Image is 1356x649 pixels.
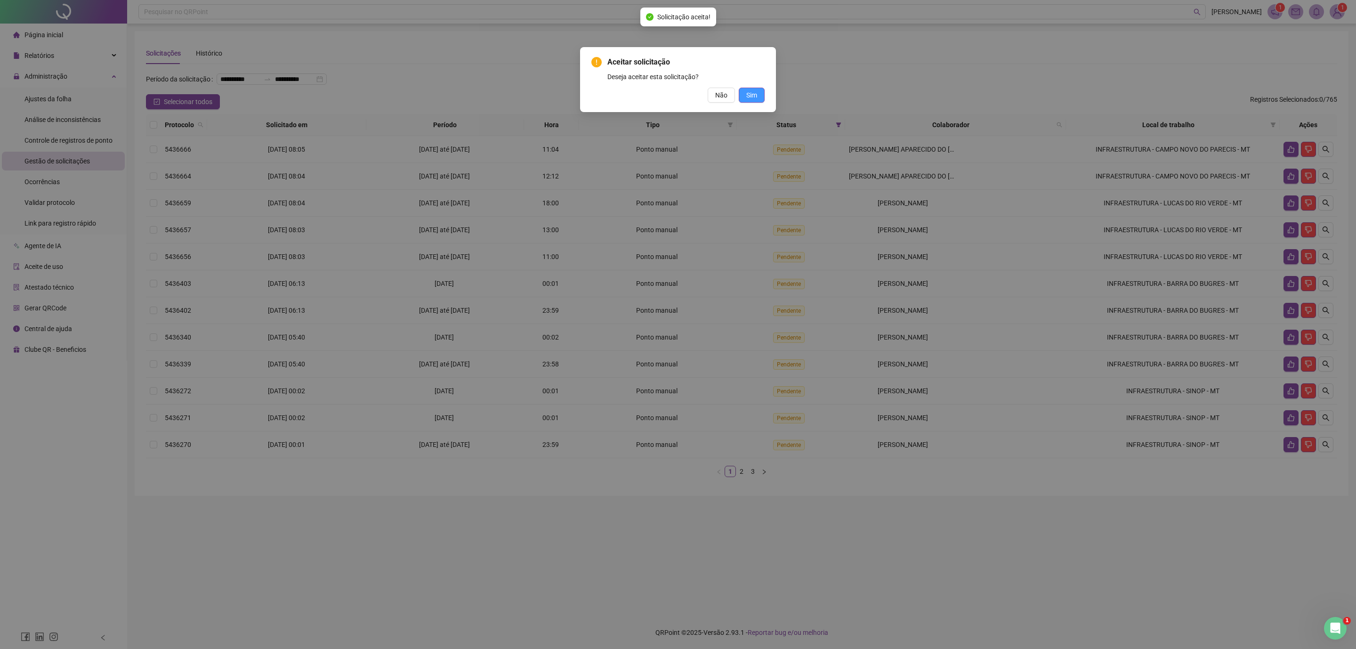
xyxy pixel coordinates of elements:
div: Deseja aceitar esta solicitação? [607,72,765,82]
span: Não [715,90,727,100]
span: Aceitar solicitação [607,57,765,68]
span: exclamation-circle [591,57,602,67]
span: 1 [1343,617,1351,625]
span: check-circle [646,13,654,21]
button: Sim [739,88,765,103]
span: Sim [746,90,757,100]
span: Solicitação aceita! [657,12,710,22]
iframe: Intercom live chat [1324,617,1347,640]
button: Não [708,88,735,103]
